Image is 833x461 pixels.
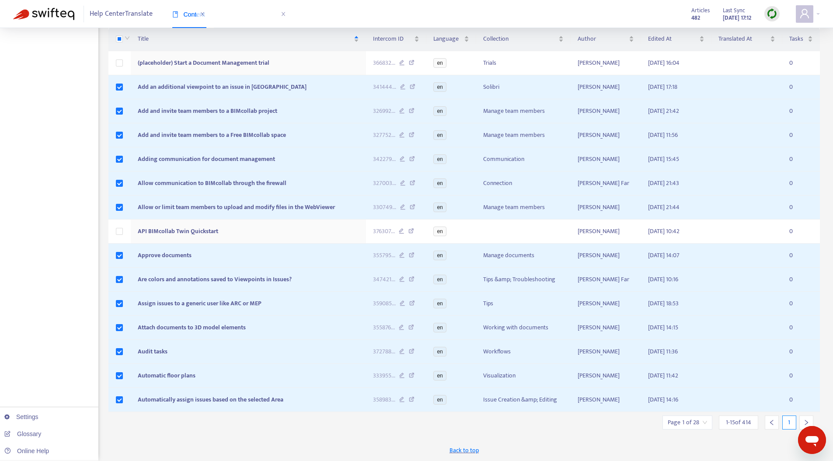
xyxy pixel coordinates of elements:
span: [DATE] 14:16 [648,395,678,405]
span: [DATE] 15:45 [648,154,679,164]
span: 355795 ... [373,251,395,260]
td: Issue Creation &amp; Editing [476,388,570,412]
th: Edited At [641,27,711,51]
span: [DATE] 14:07 [648,250,680,260]
span: Collection [483,34,556,44]
span: API BIMcollab Twin Quickstart [138,226,218,236]
p: All tasks ( 0 ) [11,20,39,29]
td: Manage team members [476,196,570,220]
td: [PERSON_NAME] [571,388,641,412]
th: Language [426,27,476,51]
span: left [769,419,775,426]
span: Title [138,34,352,44]
span: [DATE] 21:44 [648,202,680,212]
span: Last Sync [723,6,745,15]
span: close [197,9,208,19]
td: Manage team members [476,99,570,123]
span: Audit tasks [138,346,167,356]
span: Help Center Translate [90,6,153,22]
td: Tips [476,292,570,316]
span: en [433,251,446,260]
span: [DATE] 14:15 [648,322,678,332]
span: 358983 ... [373,395,395,405]
span: en [433,106,446,116]
span: 330749 ... [373,203,396,212]
span: Language [433,34,462,44]
span: en [433,203,446,212]
td: 0 [782,220,820,244]
span: 376307 ... [373,227,395,236]
td: 0 [782,268,820,292]
a: Settings [4,413,38,420]
span: en [433,58,446,68]
span: 342279 ... [373,154,396,164]
td: [PERSON_NAME] Far [571,171,641,196]
td: [PERSON_NAME] [571,340,641,364]
span: down [125,35,130,41]
span: en [433,395,446,405]
td: [PERSON_NAME] [571,244,641,268]
span: close [278,9,289,19]
span: user [799,8,810,19]
span: [DATE] 11:56 [648,130,678,140]
td: 0 [782,292,820,316]
span: [DATE] 11:36 [648,346,678,356]
span: Automatic floor plans [138,370,195,381]
td: [PERSON_NAME] [571,364,641,388]
span: Allow or limit team members to upload and modify files in the WebViewer [138,202,335,212]
div: 1 [782,416,796,430]
span: Content [172,11,205,18]
span: Edited At [648,34,697,44]
td: Workflows [476,340,570,364]
span: en [433,347,446,356]
span: en [433,178,446,188]
span: en [433,227,446,236]
th: Author [571,27,641,51]
td: Connection [476,171,570,196]
td: [PERSON_NAME] [571,292,641,316]
td: 0 [782,171,820,196]
span: 327003 ... [373,178,396,188]
span: [DATE] 17:18 [648,82,677,92]
span: 359085 ... [373,299,396,308]
strong: 482 [691,13,700,23]
img: Swifteq [13,8,74,20]
td: 0 [782,99,820,123]
span: Attach documents to 3D model elements [138,322,246,332]
td: Solibri [476,75,570,99]
span: Add and invite team members to a Free BIMcollab space [138,130,286,140]
span: Articles [691,6,710,15]
span: en [433,154,446,164]
span: 333955 ... [373,371,395,381]
span: en [433,299,446,308]
th: Translated At [711,27,782,51]
td: 0 [782,388,820,412]
td: 0 [782,244,820,268]
td: 0 [782,123,820,147]
span: Add an additional viewpoint to an issue in [GEOGRAPHIC_DATA] [138,82,307,92]
td: Communication [476,147,570,171]
span: Adding communication for document management [138,154,275,164]
span: 347421 ... [373,275,395,284]
span: [DATE] 21:43 [648,178,679,188]
td: 0 [782,147,820,171]
span: 327752 ... [373,130,395,140]
th: Tasks [782,27,820,51]
span: book [172,11,178,17]
span: Add and invite team members to a BIMcollab project [138,106,277,116]
td: 0 [782,51,820,75]
span: (placeholder) Start a Document Management trial [138,58,269,68]
td: [PERSON_NAME] [571,99,641,123]
td: Manage team members [476,123,570,147]
strong: [DATE] 17:12 [723,13,751,23]
span: 341444 ... [373,82,396,92]
td: Working with documents [476,316,570,340]
iframe: Button to launch messaging window, conversation in progress [798,426,826,454]
th: Collection [476,27,570,51]
td: 0 [782,316,820,340]
span: Author [578,34,627,44]
td: [PERSON_NAME] [571,196,641,220]
span: right [803,419,809,426]
td: Manage documents [476,244,570,268]
span: Are colors and annotations saved to Viewpoints in Issues? [138,274,292,284]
